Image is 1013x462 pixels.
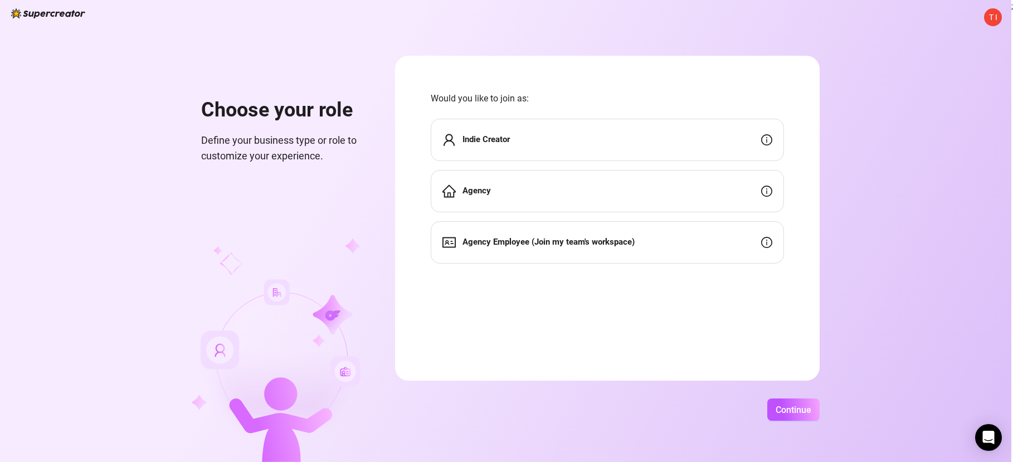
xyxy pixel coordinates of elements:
[442,133,456,147] span: user
[201,98,368,123] h1: Choose your role
[201,133,368,164] span: Define your business type or role to customize your experience.
[431,91,784,105] span: Would you like to join as:
[442,184,456,198] span: home
[11,8,85,18] img: logo
[767,398,820,421] button: Continue
[462,134,510,144] strong: Indie Creator
[761,237,772,248] span: info-circle
[776,405,811,415] span: Continue
[442,236,456,249] span: idcard
[462,186,491,196] strong: Agency
[989,11,997,23] span: T I
[975,424,1002,451] div: Open Intercom Messenger
[761,186,772,197] span: info-circle
[761,134,772,145] span: info-circle
[462,237,635,247] strong: Agency Employee (Join my team's workspace)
